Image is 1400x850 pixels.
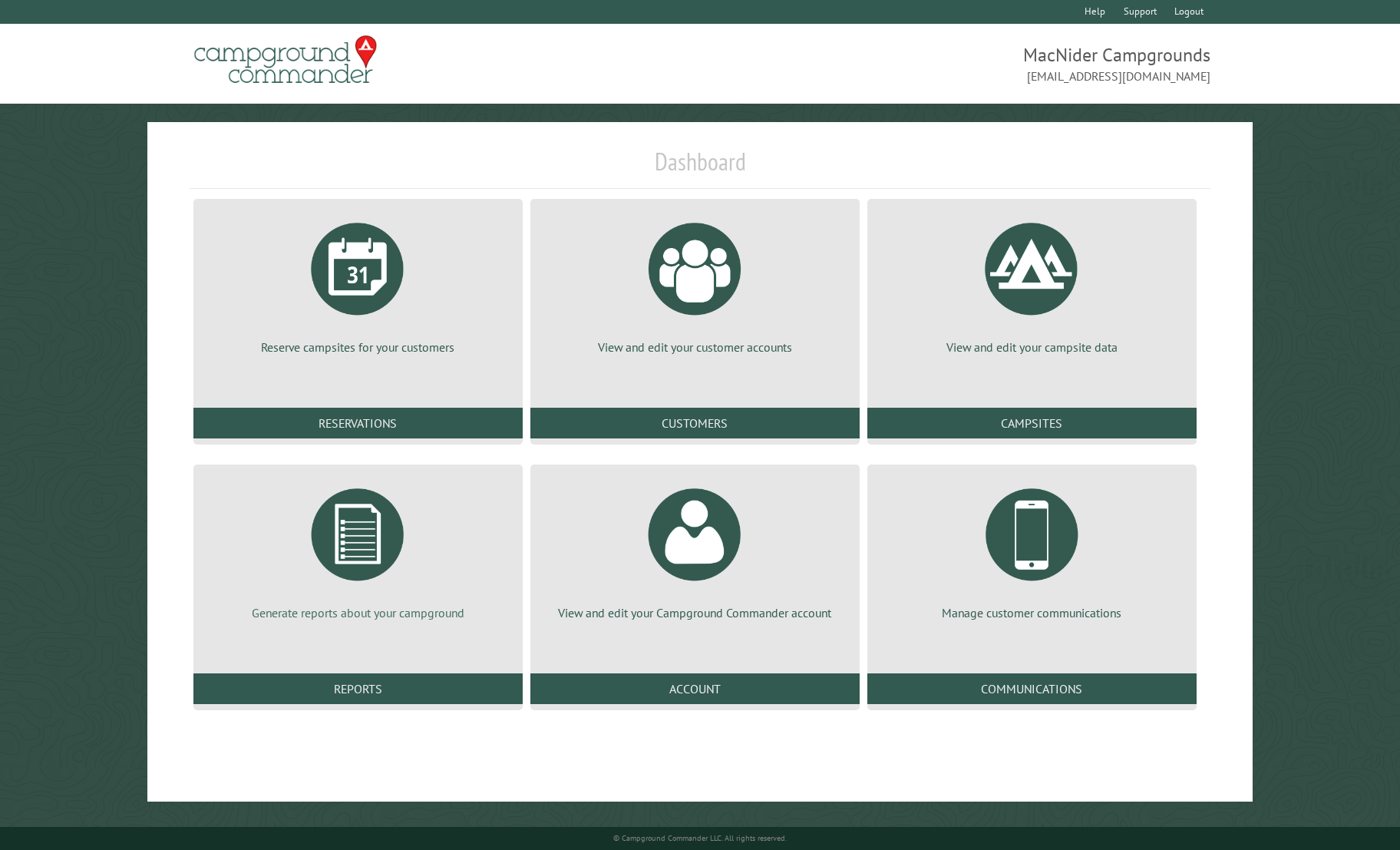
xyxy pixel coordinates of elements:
small: © Campground Commander LLC. All rights reserved. [613,833,787,843]
p: Generate reports about your campground [212,604,504,621]
img: Campground Commander [190,30,381,90]
p: Reserve campsites for your customers [212,339,504,356]
a: Account [530,673,860,704]
a: Reservations [193,408,523,438]
p: View and edit your campsite data [886,339,1178,356]
span: MacNider Campgrounds [EMAIL_ADDRESS][DOMAIN_NAME] [700,42,1210,85]
p: Manage customer communications [886,604,1178,621]
a: Campsites [867,408,1197,438]
a: Communications [867,673,1197,704]
p: View and edit your customer accounts [549,339,841,356]
a: View and edit your campsite data [886,211,1178,356]
a: Manage customer communications [886,477,1178,621]
a: Generate reports about your campground [212,477,504,621]
a: Reports [193,673,523,704]
a: View and edit your customer accounts [549,211,841,356]
a: Reserve campsites for your customers [212,211,504,356]
a: Customers [530,408,860,438]
p: View and edit your Campground Commander account [549,604,841,621]
a: View and edit your Campground Commander account [549,477,841,621]
h1: Dashboard [190,147,1211,189]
